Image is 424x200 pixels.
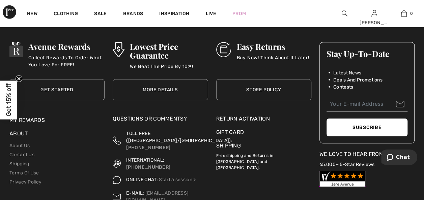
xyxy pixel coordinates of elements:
[410,10,413,16] span: 0
[28,42,105,51] h3: Avenue Rewards
[16,75,22,82] button: Close teaser
[327,49,407,58] h3: Stay Up-To-Date
[327,119,407,136] button: Subscribe
[9,161,29,167] a: Shipping
[9,143,30,148] a: About Us
[113,115,208,126] div: Questions or Comments?
[389,9,418,18] a: 0
[113,176,121,184] img: Online Chat
[5,84,12,116] span: Get 15% off
[94,11,107,18] a: Sale
[126,145,170,151] a: [PHONE_NUMBER]
[113,42,124,57] img: Lowest Price Guarantee
[236,54,309,68] p: Buy Now! Think About It Later!
[126,164,170,170] a: [PHONE_NUMBER]
[216,142,241,149] a: Shipping
[159,11,189,18] span: Inspiration
[319,162,375,167] a: 65,000+ 5-Star Reviews
[319,150,415,158] div: We Love To Hear From You!
[236,42,309,51] h3: Easy Returns
[3,5,16,19] img: 1ère Avenue
[126,131,232,143] span: TOLL FREE ([GEOGRAPHIC_DATA]/[GEOGRAPHIC_DATA]):
[9,42,23,57] img: Avenue Rewards
[130,42,208,60] h3: Lowest Price Guarantee
[401,9,407,18] img: My Bag
[130,63,208,76] p: We Beat The Price By 10%!
[232,10,246,17] a: Prom
[360,19,389,26] div: [PERSON_NAME]
[216,150,311,171] p: Free shipping and Returns in [GEOGRAPHIC_DATA] and [GEOGRAPHIC_DATA].
[27,11,37,18] a: New
[126,190,144,196] span: E-MAIL:
[319,171,365,187] img: Customer Reviews
[54,11,78,18] a: Clothing
[9,130,105,141] div: About
[333,69,361,76] span: Latest News
[192,177,197,182] img: Online Chat
[9,117,45,123] a: My Rewards
[159,177,197,182] a: Start a session
[327,97,407,112] input: Your E-mail Address
[371,10,377,16] a: Sign In
[216,42,231,57] img: Easy Returns
[123,11,143,18] a: Brands
[9,170,39,176] a: Terms Of Use
[342,9,347,18] img: search the website
[216,115,311,123] a: Return Activation
[206,10,216,17] a: Live
[113,157,121,171] img: International
[381,149,417,166] iframe: Opens a widget where you can chat to one of our agents
[333,76,383,84] span: Deals And Promotions
[126,157,164,163] span: INTERNATIONAL:
[216,79,311,100] a: Store Policy
[216,128,311,136] a: Gift Card
[9,79,105,100] a: Get Started
[126,177,158,182] span: ONLINE CHAT:
[333,84,353,91] span: Contests
[9,179,41,185] a: Privacy Policy
[113,130,121,151] img: Toll Free (Canada/US)
[113,79,208,100] a: More Details
[371,9,377,18] img: My Info
[9,152,34,158] a: Contact Us
[28,54,105,68] p: Collect Rewards To Order What You Love For FREE!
